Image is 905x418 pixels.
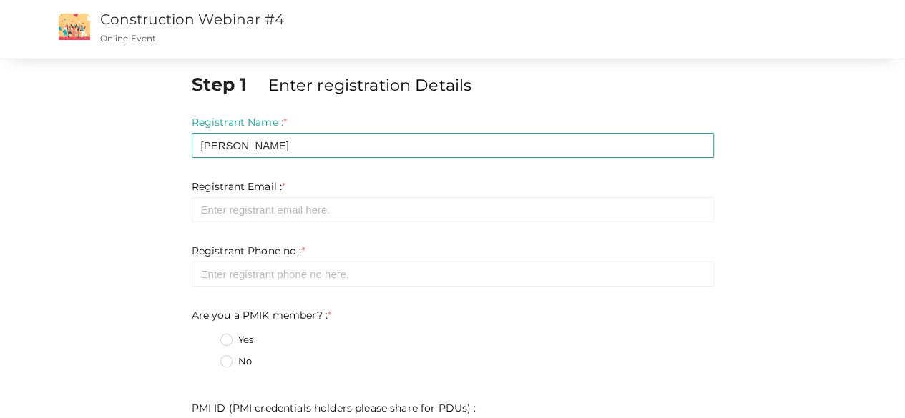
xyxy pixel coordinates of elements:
p: Online Event [100,32,553,44]
label: PMI ID (PMI credentials holders please share for PDUs) : [192,401,476,415]
label: Are you a PMIK member? : [192,308,332,322]
img: event2.png [59,14,90,40]
label: No [220,354,252,369]
label: Yes [220,333,253,347]
input: Enter registrant name here. [192,133,714,158]
a: Construction Webinar #4 [100,11,284,28]
input: Enter registrant phone no here. [192,262,714,287]
label: Step 1 [192,71,265,97]
label: Registrant Email : [192,179,286,194]
input: Enter registrant email here. [192,197,714,222]
label: Registrant Name : [192,115,288,129]
label: Registrant Phone no : [192,244,305,258]
label: Enter registration Details [268,74,471,96]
